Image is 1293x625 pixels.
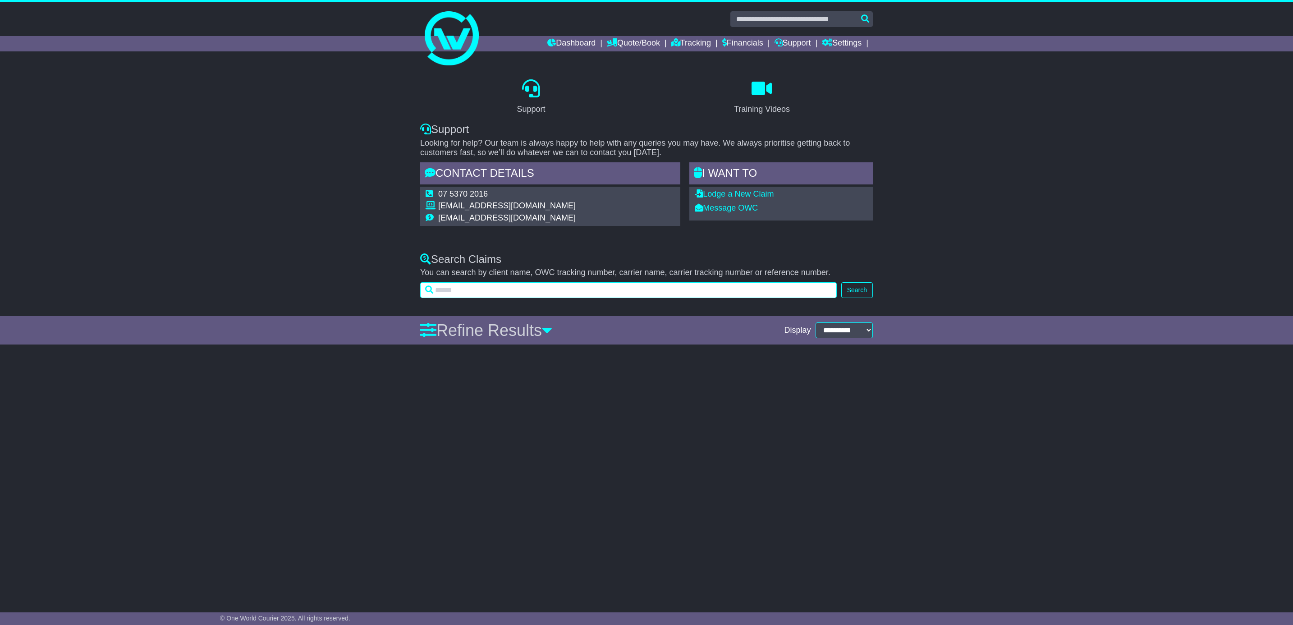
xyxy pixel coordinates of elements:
div: Contact Details [420,162,680,187]
a: Settings [822,36,862,51]
td: 07 5370 2016 [438,189,576,202]
a: Financials [722,36,763,51]
a: Lodge a New Claim [695,189,774,198]
div: I WANT to [689,162,873,187]
div: Search Claims [420,253,873,266]
td: [EMAIL_ADDRESS][DOMAIN_NAME] [438,213,576,223]
a: Dashboard [547,36,596,51]
span: Display [784,326,811,335]
a: Tracking [671,36,711,51]
div: Support [420,123,873,136]
div: Support [517,103,545,115]
a: Training Videos [728,76,796,119]
div: Training Videos [734,103,790,115]
a: Quote/Book [607,36,660,51]
span: © One World Courier 2025. All rights reserved. [220,615,350,622]
td: [EMAIL_ADDRESS][DOMAIN_NAME] [438,201,576,213]
a: Refine Results [420,321,552,340]
button: Search [841,282,873,298]
a: Message OWC [695,203,758,212]
p: You can search by client name, OWC tracking number, carrier name, carrier tracking number or refe... [420,268,873,278]
p: Looking for help? Our team is always happy to help with any queries you may have. We always prior... [420,138,873,158]
a: Support [775,36,811,51]
a: Support [511,76,551,119]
